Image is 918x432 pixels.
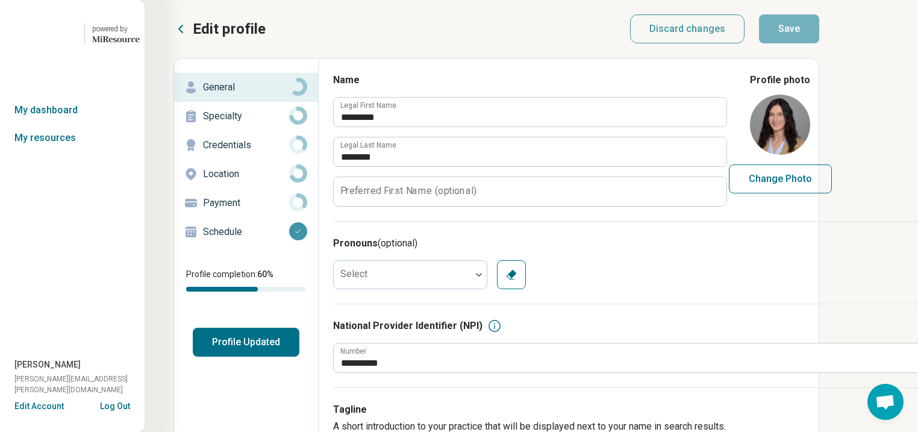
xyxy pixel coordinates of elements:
[174,73,318,102] a: General
[333,73,726,87] h3: Name
[378,237,417,249] span: (optional)
[5,19,77,48] img: Geode Health
[867,384,904,420] div: Open chat
[729,164,832,193] button: Change Photo
[193,19,266,39] p: Edit profile
[340,142,396,149] label: Legal Last Name
[174,102,318,131] a: Specialty
[759,14,819,43] button: Save
[186,287,306,292] div: Profile completion
[100,400,130,410] button: Log Out
[5,19,140,48] a: Geode Healthpowered by
[333,319,482,333] h3: National Provider Identifier (NPI)
[203,138,289,152] p: Credentials
[750,95,810,155] img: avatar image
[14,358,81,371] span: [PERSON_NAME]
[174,189,318,218] a: Payment
[340,348,366,355] label: Number
[203,196,289,210] p: Payment
[14,374,145,395] span: [PERSON_NAME][EMAIL_ADDRESS][PERSON_NAME][DOMAIN_NAME]
[257,269,273,279] span: 60 %
[630,14,745,43] button: Discard changes
[340,102,396,109] label: Legal First Name
[203,167,289,181] p: Location
[174,218,318,246] a: Schedule
[750,73,810,87] legend: Profile photo
[203,109,289,124] p: Specialty
[174,131,318,160] a: Credentials
[92,23,140,34] div: powered by
[173,19,266,39] button: Edit profile
[340,186,476,196] label: Preferred First Name (optional)
[174,261,318,299] div: Profile completion:
[203,80,289,95] p: General
[193,328,299,357] button: Profile Updated
[340,268,367,280] label: Select
[174,160,318,189] a: Location
[203,225,289,239] p: Schedule
[14,400,64,413] button: Edit Account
